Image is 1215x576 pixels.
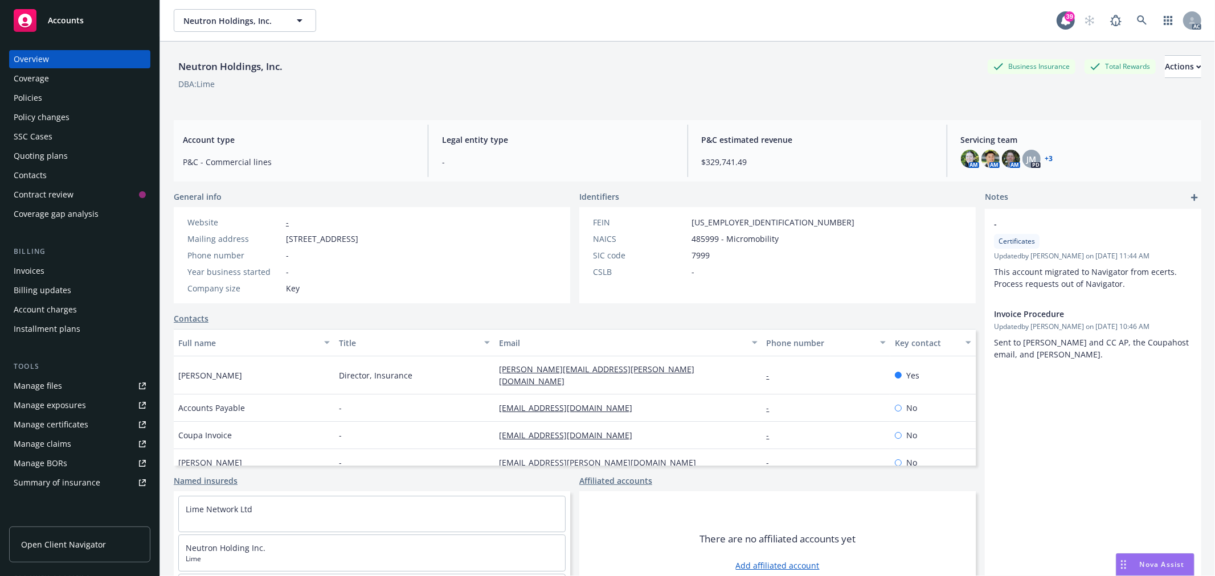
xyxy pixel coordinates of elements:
[9,320,150,338] a: Installment plans
[994,251,1192,261] span: Updated by [PERSON_NAME] on [DATE] 11:44 AM
[9,262,150,280] a: Invoices
[767,430,779,441] a: -
[174,475,238,487] a: Named insureds
[499,402,641,413] a: [EMAIL_ADDRESS][DOMAIN_NAME]
[593,216,687,228] div: FEIN
[593,249,687,261] div: SIC code
[14,320,80,338] div: Installment plans
[499,430,641,441] a: [EMAIL_ADDRESS][DOMAIN_NAME]
[442,134,673,146] span: Legal entity type
[1165,56,1201,77] div: Actions
[21,538,106,550] span: Open Client Navigator
[14,377,62,395] div: Manage files
[767,337,873,349] div: Phone number
[9,415,150,434] a: Manage certificates
[339,337,478,349] div: Title
[9,5,150,36] a: Accounts
[494,329,762,356] button: Email
[334,329,495,356] button: Title
[9,377,150,395] a: Manage files
[14,262,44,280] div: Invoices
[1165,55,1201,78] button: Actions
[9,127,150,146] a: SSC Cases
[178,456,242,468] span: [PERSON_NAME]
[14,147,68,165] div: Quoting plans
[699,532,856,546] span: There are no affiliated accounts yet
[1140,559,1185,569] span: Nova Assist
[767,370,779,381] a: -
[14,186,73,204] div: Contract review
[339,402,342,414] span: -
[9,186,150,204] a: Contract review
[339,456,342,468] span: -
[187,216,281,228] div: Website
[1065,11,1075,22] div: 39
[9,69,150,88] a: Coverage
[692,266,694,278] span: -
[702,156,933,168] span: $329,741.49
[736,559,820,571] a: Add affiliated account
[178,402,245,414] span: Accounts Payable
[593,233,687,245] div: NAICS
[985,299,1201,369] div: Invoice ProcedureUpdatedby [PERSON_NAME] on [DATE] 10:46 AMSent to [PERSON_NAME] and CC AP, the C...
[14,50,49,68] div: Overview
[1026,153,1036,165] span: JM
[961,134,1192,146] span: Servicing team
[178,337,317,349] div: Full name
[906,456,917,468] span: No
[9,166,150,184] a: Contacts
[906,402,917,414] span: No
[14,301,77,319] div: Account charges
[692,233,779,245] span: 485999 - Micromobility
[994,322,1192,332] span: Updated by [PERSON_NAME] on [DATE] 10:46 AM
[767,457,779,468] a: -
[1085,59,1156,73] div: Total Rewards
[174,312,208,324] a: Contacts
[14,69,49,88] div: Coverage
[14,205,99,223] div: Coverage gap analysis
[183,15,282,27] span: Neutron Holdings, Inc.
[339,369,412,381] span: Director, Insurance
[994,218,1163,230] span: -
[9,515,150,526] div: Analytics hub
[187,266,281,278] div: Year business started
[9,281,150,299] a: Billing updates
[9,89,150,107] a: Policies
[1157,9,1180,32] a: Switch app
[174,9,316,32] button: Neutron Holdings, Inc.
[579,475,652,487] a: Affiliated accounts
[906,429,917,441] span: No
[985,209,1201,299] div: -CertificatesUpdatedby [PERSON_NAME] on [DATE] 11:44 AMThis account migrated to Navigator from ec...
[186,504,252,515] a: Lime Network Ltd
[9,205,150,223] a: Coverage gap analysis
[14,127,52,146] div: SSC Cases
[14,454,67,472] div: Manage BORs
[442,156,673,168] span: -
[174,191,222,203] span: General info
[286,266,289,278] span: -
[14,415,88,434] div: Manage certificates
[286,233,358,245] span: [STREET_ADDRESS]
[183,156,414,168] span: P&C - Commercial lines
[994,308,1163,320] span: Invoice Procedure
[186,542,265,553] a: Neutron Holding Inc.
[9,435,150,453] a: Manage claims
[178,369,242,381] span: [PERSON_NAME]
[499,457,705,468] a: [EMAIL_ADDRESS][PERSON_NAME][DOMAIN_NAME]
[985,191,1008,204] span: Notes
[14,108,69,126] div: Policy changes
[988,59,1075,73] div: Business Insurance
[1002,150,1020,168] img: photo
[174,329,334,356] button: Full name
[961,150,979,168] img: photo
[187,249,281,261] div: Phone number
[1188,191,1201,204] a: add
[14,281,71,299] div: Billing updates
[1116,554,1131,575] div: Drag to move
[994,337,1191,360] span: Sent to [PERSON_NAME] and CC AP, the Coupahost email, and [PERSON_NAME].
[692,216,854,228] span: [US_EMPLOYER_IDENTIFICATION_NUMBER]
[9,361,150,372] div: Tools
[48,16,84,25] span: Accounts
[286,282,300,294] span: Key
[14,89,42,107] div: Policies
